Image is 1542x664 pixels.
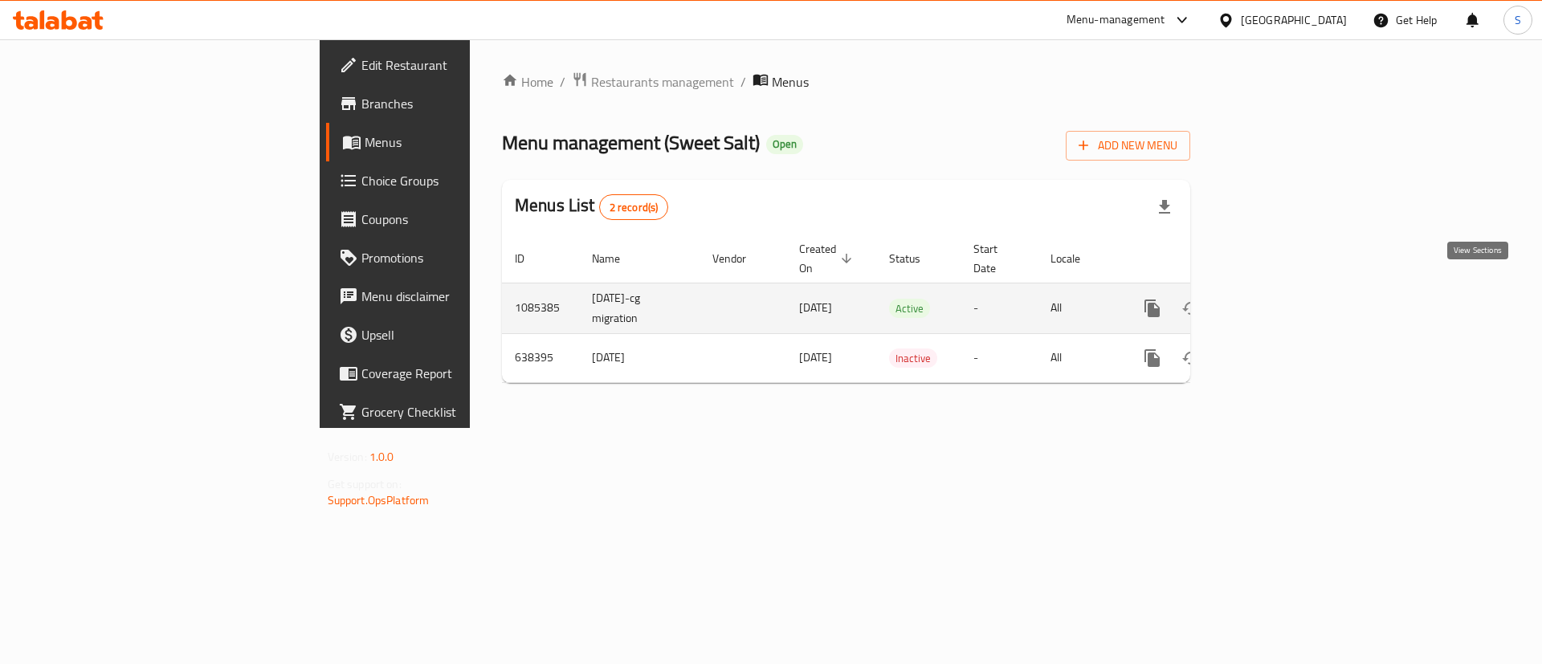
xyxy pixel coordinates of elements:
span: Add New Menu [1079,136,1177,156]
div: [GEOGRAPHIC_DATA] [1241,11,1347,29]
div: Open [766,135,803,154]
a: Promotions [326,238,577,277]
td: - [961,333,1038,382]
nav: breadcrumb [502,71,1190,92]
span: Choice Groups [361,171,565,190]
span: Open [766,137,803,151]
span: Coverage Report [361,364,565,383]
span: Restaurants management [591,72,734,92]
span: Status [889,249,941,268]
span: Edit Restaurant [361,55,565,75]
span: [DATE] [799,347,832,368]
span: Created On [799,239,857,278]
span: ID [515,249,545,268]
li: / [740,72,746,92]
div: Menu-management [1067,10,1165,30]
a: Edit Restaurant [326,46,577,84]
span: S [1515,11,1521,29]
a: Menus [326,123,577,161]
span: 2 record(s) [600,200,668,215]
span: Upsell [361,325,565,344]
span: Coupons [361,210,565,229]
span: Get support on: [328,474,402,495]
a: Coupons [326,200,577,238]
span: Promotions [361,248,565,267]
span: Version: [328,446,367,467]
span: Start Date [973,239,1018,278]
span: Locale [1050,249,1101,268]
td: All [1038,333,1120,382]
td: - [961,283,1038,333]
span: Inactive [889,349,937,368]
button: more [1133,289,1172,328]
a: Restaurants management [572,71,734,92]
span: Menu disclaimer [361,287,565,306]
table: enhanced table [502,234,1300,383]
td: [DATE] [579,333,700,382]
span: Grocery Checklist [361,402,565,422]
span: Menus [772,72,809,92]
div: Total records count [599,194,669,220]
span: Branches [361,94,565,113]
span: Menus [365,132,565,152]
a: Support.OpsPlatform [328,490,430,511]
h2: Menus List [515,193,668,220]
span: Menu management ( Sweet Salt ) [502,124,760,161]
a: Upsell [326,316,577,354]
button: Add New Menu [1066,131,1190,161]
a: Branches [326,84,577,123]
button: Change Status [1172,289,1210,328]
a: Menu disclaimer [326,277,577,316]
th: Actions [1120,234,1300,283]
div: Inactive [889,348,937,368]
div: Export file [1145,188,1184,226]
button: more [1133,339,1172,377]
span: [DATE] [799,297,832,318]
a: Grocery Checklist [326,393,577,431]
span: Name [592,249,641,268]
td: All [1038,283,1120,333]
span: Vendor [712,249,767,268]
button: Change Status [1172,339,1210,377]
a: Choice Groups [326,161,577,200]
a: Coverage Report [326,354,577,393]
td: [DATE]-cg migration [579,283,700,333]
span: 1.0.0 [369,446,394,467]
span: Active [889,299,930,318]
